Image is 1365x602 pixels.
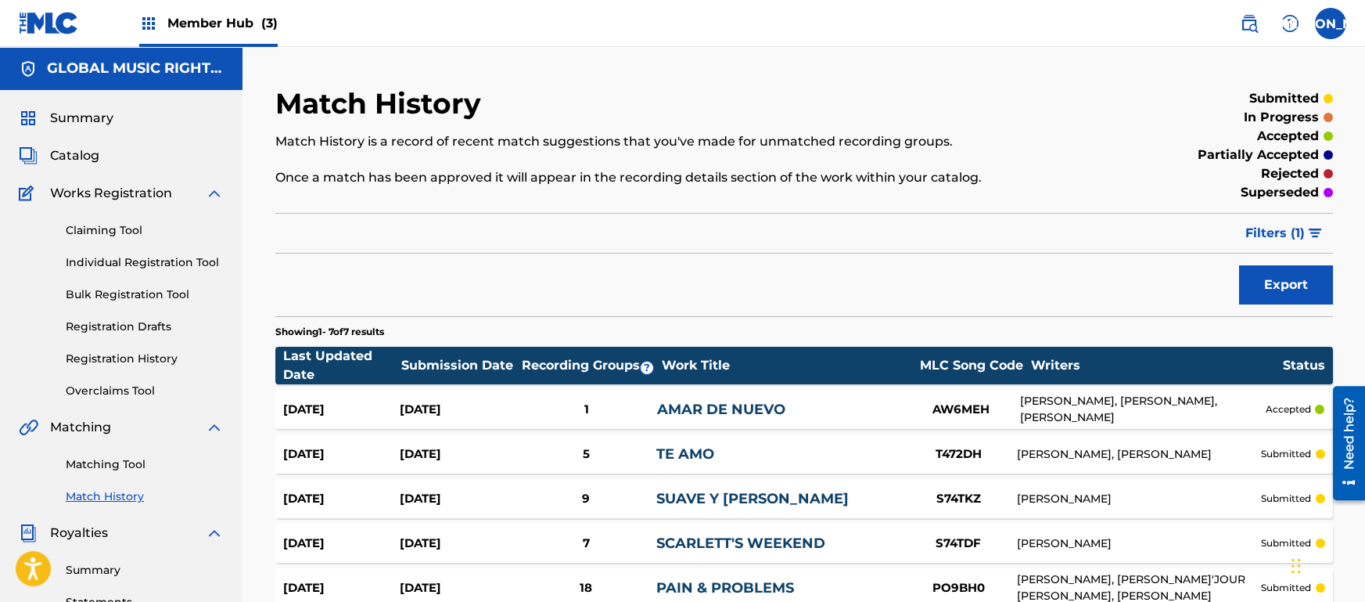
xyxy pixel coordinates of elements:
[400,535,516,553] div: [DATE]
[283,347,401,384] div: Last Updated Date
[1240,14,1259,33] img: search
[1017,535,1260,552] div: [PERSON_NAME]
[400,579,516,597] div: [DATE]
[19,59,38,78] img: Accounts
[1234,8,1265,39] a: Public Search
[1261,447,1311,461] p: submitted
[275,325,384,339] p: Showing 1 - 7 of 7 results
[1020,393,1266,426] div: [PERSON_NAME], [PERSON_NAME], [PERSON_NAME]
[66,562,224,579] a: Summary
[47,59,224,78] h5: GLOBAL MUSIC RIGHTS ASSOC.
[1249,89,1319,108] p: submitted
[19,146,99,165] a: CatalogCatalog
[516,535,656,553] div: 7
[519,356,660,375] div: Recording Groups
[50,184,172,203] span: Works Registration
[516,401,656,419] div: 1
[1282,356,1324,375] div: Status
[283,445,400,463] div: [DATE]
[400,445,516,463] div: [DATE]
[283,579,400,597] div: [DATE]
[66,254,224,271] a: Individual Registration Tool
[661,356,911,375] div: Work Title
[19,109,113,128] a: SummarySummary
[913,356,1030,375] div: MLC Song Code
[1245,224,1305,243] span: Filters ( 1 )
[1291,543,1301,589] div: Drag
[50,418,111,437] span: Matching
[66,351,224,367] a: Registration History
[19,109,38,128] img: Summary
[516,445,656,463] div: 5
[657,401,785,418] a: AMAR DE NUEVO
[19,12,79,34] img: MLC Logo
[1017,491,1260,507] div: [PERSON_NAME]
[1287,527,1365,602] iframe: Chat Widget
[1261,581,1311,595] p: submitted
[1198,146,1319,164] p: partially accepted
[656,445,714,463] a: TE AMO
[641,362,653,374] span: ?
[516,579,656,597] div: 18
[516,490,656,508] div: 9
[50,146,99,165] span: Catalog
[1315,8,1346,39] div: User Menu
[66,222,224,239] a: Claiming Tool
[400,490,516,508] div: [DATE]
[19,524,38,543] img: Royalties
[205,184,224,203] img: expand
[283,490,400,508] div: [DATE]
[656,490,849,507] a: SUAVE Y [PERSON_NAME]
[1274,8,1306,39] div: Help
[275,132,1090,151] p: Match History is a record of recent match suggestions that you've made for unmatched recording gr...
[19,146,38,165] img: Catalog
[1321,380,1365,506] iframe: Resource Center
[19,184,39,203] img: Works Registration
[400,401,516,419] div: [DATE]
[66,488,224,505] a: Match History
[205,524,224,543] img: expand
[19,418,38,437] img: Matching
[1261,164,1319,183] p: rejected
[656,579,794,597] a: PAIN & PROBLEMS
[1309,229,1322,238] img: filter
[66,287,224,303] a: Bulk Registration Tool
[275,168,1090,187] p: Once a match has been approved it will appear in the recording details section of the work within...
[66,383,224,399] a: Overclaims Tool
[1031,356,1281,375] div: Writers
[261,16,278,31] span: (3)
[1236,214,1333,253] button: Filters (1)
[1244,108,1319,127] p: in progress
[167,14,278,32] span: Member Hub
[205,418,224,437] img: expand
[1261,536,1311,550] p: submitted
[900,490,1017,508] div: S74TKZ
[283,535,400,553] div: [DATE]
[1265,402,1310,416] p: accepted
[66,319,224,335] a: Registration Drafts
[50,524,108,543] span: Royalties
[1281,14,1299,33] img: help
[656,535,825,552] a: SCARLETT'S WEEKEND
[903,401,1020,419] div: AW6MEH
[283,401,400,419] div: [DATE]
[401,356,519,375] div: Submission Date
[66,456,224,473] a: Matching Tool
[50,109,113,128] span: Summary
[1261,492,1311,506] p: submitted
[1017,446,1260,463] div: [PERSON_NAME], [PERSON_NAME]
[139,14,158,33] img: Top Rightsholders
[1257,127,1319,146] p: accepted
[900,579,1017,597] div: PO9BH0
[1239,265,1333,305] button: Export
[900,445,1017,463] div: T472DH
[900,535,1017,553] div: S74TDF
[275,86,489,121] h2: Match History
[1241,183,1319,202] p: superseded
